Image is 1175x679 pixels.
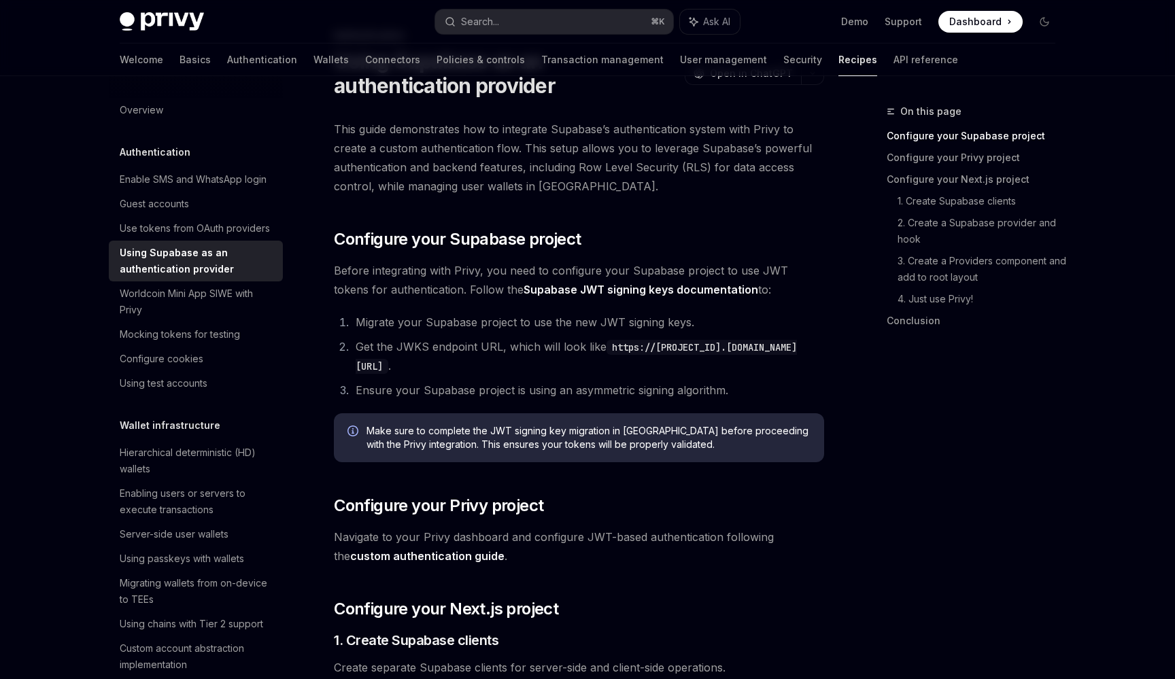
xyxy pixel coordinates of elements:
[885,15,922,29] a: Support
[120,12,204,31] img: dark logo
[435,10,673,34] button: Search...⌘K
[334,527,824,565] span: Navigate to your Privy dashboard and configure JWT-based authentication following the .
[120,144,190,160] h5: Authentication
[352,313,824,332] li: Migrate your Supabase project to use the new JWT signing keys.
[109,371,283,396] a: Using test accounts
[120,375,207,391] div: Using test accounts
[841,15,868,29] a: Demo
[334,261,824,299] span: Before integrating with Privy, you need to configure your Supabase project to use JWT tokens for ...
[887,310,1066,332] a: Conclusion
[900,103,961,120] span: On this page
[120,245,275,277] div: Using Supabase as an authentication provider
[703,15,730,29] span: Ask AI
[120,351,203,367] div: Configure cookies
[334,495,543,517] span: Configure your Privy project
[938,11,1023,33] a: Dashboard
[120,417,220,434] h5: Wallet infrastructure
[120,196,189,212] div: Guest accounts
[887,147,1066,169] a: Configure your Privy project
[109,481,283,522] a: Enabling users or servers to execute transactions
[120,171,267,188] div: Enable SMS and WhatsApp login
[334,658,824,677] span: Create separate Supabase clients for server-side and client-side operations.
[109,98,283,122] a: Overview
[352,381,824,400] li: Ensure your Supabase project is using an asymmetric signing algorithm.
[109,192,283,216] a: Guest accounts
[1034,11,1055,33] button: Toggle dark mode
[461,14,499,30] div: Search...
[783,43,822,76] a: Security
[109,241,283,281] a: Using Supabase as an authentication provider
[120,485,275,518] div: Enabling users or servers to execute transactions
[898,212,1066,250] a: 2. Create a Supabase provider and hook
[120,220,270,237] div: Use tokens from OAuth providers
[120,575,275,608] div: Migrating wallets from on-device to TEEs
[120,616,263,632] div: Using chains with Tier 2 support
[120,102,163,118] div: Overview
[334,631,498,650] span: 1. Create Supabase clients
[109,636,283,677] a: Custom account abstraction implementation
[120,551,244,567] div: Using passkeys with wallets
[109,612,283,636] a: Using chains with Tier 2 support
[898,288,1066,310] a: 4. Just use Privy!
[120,285,275,318] div: Worldcoin Mini App SIWE with Privy
[350,549,505,563] a: custom authentication guide
[365,43,420,76] a: Connectors
[334,598,558,620] span: Configure your Next.js project
[109,281,283,322] a: Worldcoin Mini App SIWE with Privy
[120,326,240,343] div: Mocking tokens for testing
[898,250,1066,288] a: 3. Create a Providers component and add to root layout
[352,337,824,375] li: Get the JWKS endpoint URL, which will look like .
[367,424,811,451] span: Make sure to complete the JWT signing key migration in [GEOGRAPHIC_DATA] before proceeding with t...
[524,283,758,297] a: Supabase JWT signing keys documentation
[227,43,297,76] a: Authentication
[109,546,283,571] a: Using passkeys with wallets
[180,43,211,76] a: Basics
[898,190,1066,212] a: 1. Create Supabase clients
[120,526,228,542] div: Server-side user wallets
[437,43,525,76] a: Policies & controls
[541,43,664,76] a: Transaction management
[120,445,275,477] div: Hierarchical deterministic (HD) wallets
[949,15,1002,29] span: Dashboard
[120,43,163,76] a: Welcome
[120,640,275,673] div: Custom account abstraction implementation
[109,322,283,347] a: Mocking tokens for testing
[334,228,581,250] span: Configure your Supabase project
[838,43,877,76] a: Recipes
[887,125,1066,147] a: Configure your Supabase project
[651,16,665,27] span: ⌘ K
[347,425,361,439] svg: Info
[313,43,349,76] a: Wallets
[680,10,740,34] button: Ask AI
[893,43,958,76] a: API reference
[109,216,283,241] a: Use tokens from OAuth providers
[109,347,283,371] a: Configure cookies
[109,522,283,546] a: Server-side user wallets
[680,43,767,76] a: User management
[887,169,1066,190] a: Configure your Next.js project
[109,440,283,481] a: Hierarchical deterministic (HD) wallets
[334,120,824,196] span: This guide demonstrates how to integrate Supabase’s authentication system with Privy to create a ...
[109,571,283,612] a: Migrating wallets from on-device to TEEs
[109,167,283,192] a: Enable SMS and WhatsApp login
